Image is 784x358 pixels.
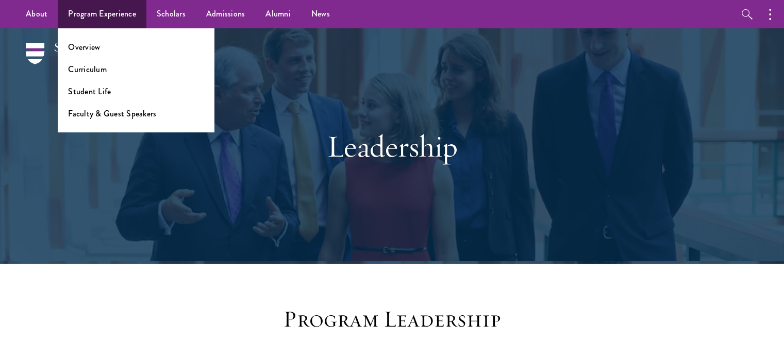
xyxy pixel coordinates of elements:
[68,108,156,120] a: Faculty & Guest Speakers
[68,41,100,53] a: Overview
[214,128,570,165] h1: Leadership
[232,305,552,334] h3: Program Leadership
[68,63,107,75] a: Curriculum
[26,43,134,79] img: Schwarzman Scholars
[68,86,111,97] a: Student Life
